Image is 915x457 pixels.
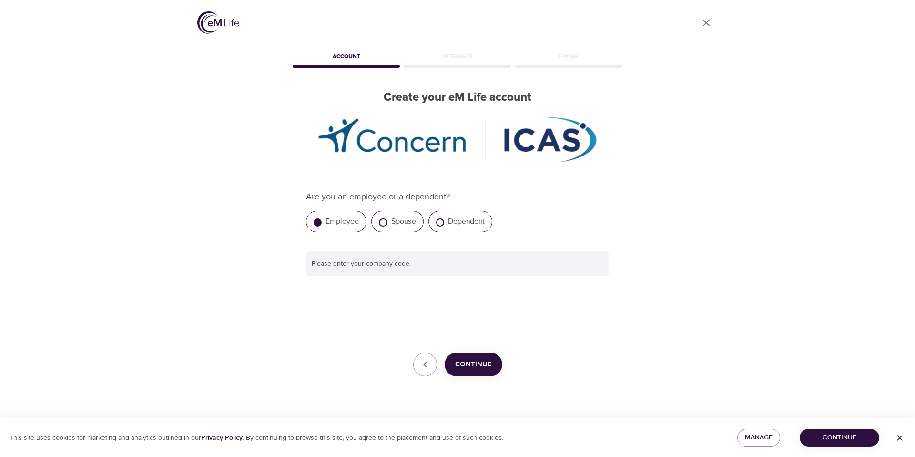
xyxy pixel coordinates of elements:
p: Are you an employee or a dependent? [306,190,609,203]
button: Continue [800,429,879,447]
a: close [695,11,718,34]
button: Manage [737,429,780,447]
img: Concern_ICAS_Cobrand_Logo.png [315,116,600,164]
label: Spouse [391,217,416,226]
label: Dependent [448,217,485,226]
span: Continue [807,432,872,444]
img: logo [197,11,239,34]
span: Manage [745,432,773,444]
label: Employee [325,217,359,226]
button: Continue [445,353,502,376]
a: Privacy Policy [201,434,243,442]
span: Continue [455,358,492,371]
h2: Create your eM Life account [291,91,624,104]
